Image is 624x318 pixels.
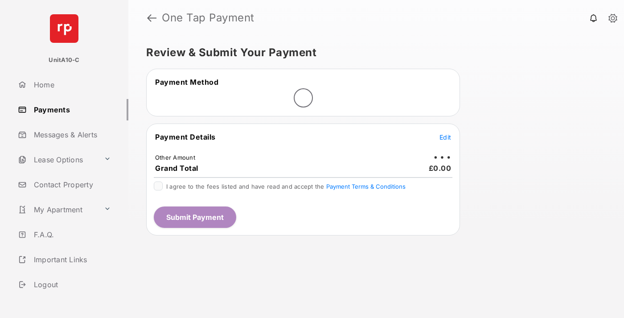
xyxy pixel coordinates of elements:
[155,153,196,161] td: Other Amount
[14,224,128,245] a: F.A.Q.
[14,249,115,270] a: Important Links
[14,99,128,120] a: Payments
[155,132,216,141] span: Payment Details
[326,183,406,190] button: I agree to the fees listed and have read and accept the
[146,47,599,58] h5: Review & Submit Your Payment
[429,164,452,173] span: £0.00
[14,174,128,195] a: Contact Property
[14,274,128,295] a: Logout
[50,14,78,43] img: svg+xml;base64,PHN2ZyB4bWxucz0iaHR0cDovL3d3dy53My5vcmcvMjAwMC9zdmciIHdpZHRoPSI2NCIgaGVpZ2h0PSI2NC...
[439,132,451,141] button: Edit
[439,133,451,141] span: Edit
[155,78,218,87] span: Payment Method
[154,206,236,228] button: Submit Payment
[14,199,100,220] a: My Apartment
[166,183,406,190] span: I agree to the fees listed and have read and accept the
[49,56,79,65] p: UnitA10-C
[14,124,128,145] a: Messages & Alerts
[14,74,128,95] a: Home
[14,149,100,170] a: Lease Options
[162,12,255,23] strong: One Tap Payment
[155,164,198,173] span: Grand Total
